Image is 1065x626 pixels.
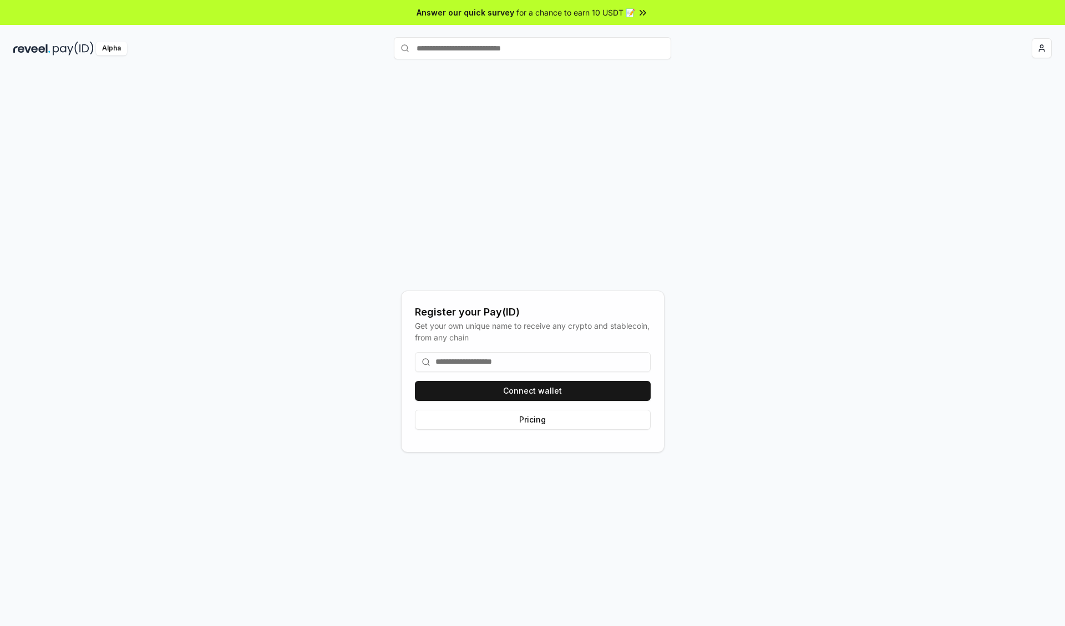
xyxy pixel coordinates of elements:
span: for a chance to earn 10 USDT 📝 [516,7,635,18]
img: pay_id [53,42,94,55]
button: Pricing [415,410,651,430]
div: Register your Pay(ID) [415,304,651,320]
img: reveel_dark [13,42,50,55]
span: Answer our quick survey [417,7,514,18]
button: Connect wallet [415,381,651,401]
div: Get your own unique name to receive any crypto and stablecoin, from any chain [415,320,651,343]
div: Alpha [96,42,127,55]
